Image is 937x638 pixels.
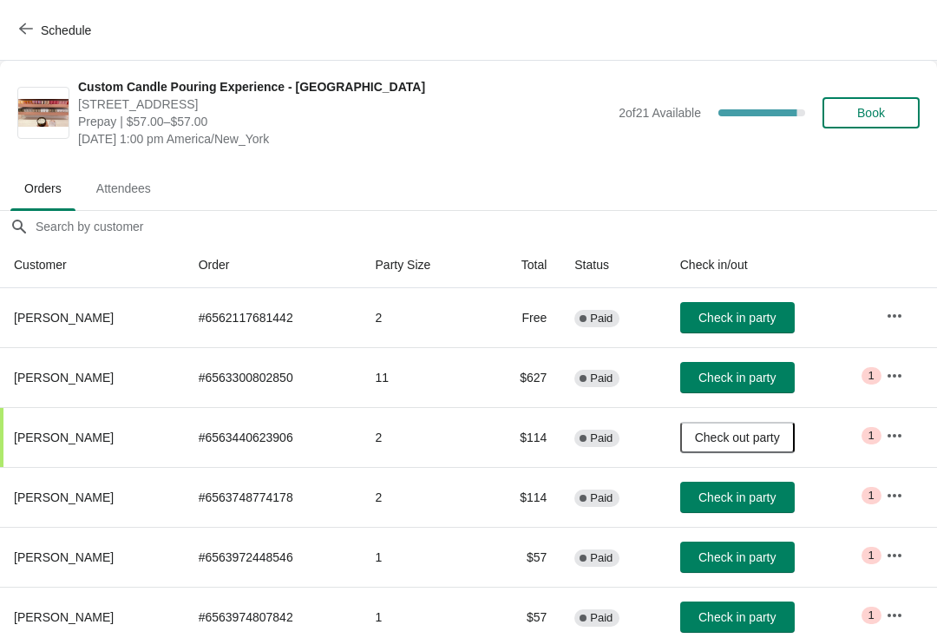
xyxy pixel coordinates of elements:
[185,288,362,347] td: # 6562117681442
[14,431,114,444] span: [PERSON_NAME]
[185,467,362,527] td: # 6563748774178
[698,490,776,504] span: Check in party
[185,407,362,467] td: # 6563440623906
[680,542,795,573] button: Check in party
[590,551,613,565] span: Paid
[14,550,114,564] span: [PERSON_NAME]
[482,467,560,527] td: $114
[14,311,114,325] span: [PERSON_NAME]
[78,113,610,130] span: Prepay | $57.00–$57.00
[9,15,105,46] button: Schedule
[18,99,69,128] img: Custom Candle Pouring Experience - Fort Lauderdale
[41,23,91,37] span: Schedule
[822,97,920,128] button: Book
[590,431,613,445] span: Paid
[362,242,482,288] th: Party Size
[590,611,613,625] span: Paid
[680,422,795,453] button: Check out party
[362,467,482,527] td: 2
[868,429,875,443] span: 1
[695,431,780,444] span: Check out party
[680,602,795,633] button: Check in party
[590,312,613,326] span: Paid
[35,211,937,242] input: Search by customer
[362,407,482,467] td: 2
[698,311,776,325] span: Check in party
[482,527,560,587] td: $57
[78,78,610,95] span: Custom Candle Pouring Experience - [GEOGRAPHIC_DATA]
[482,347,560,407] td: $627
[868,549,875,562] span: 1
[362,527,482,587] td: 1
[78,130,610,148] span: [DATE] 1:00 pm America/New_York
[14,490,114,504] span: [PERSON_NAME]
[698,371,776,385] span: Check in party
[185,242,362,288] th: Order
[868,608,875,622] span: 1
[560,242,665,288] th: Status
[482,242,560,288] th: Total
[482,288,560,347] td: Free
[14,610,114,624] span: [PERSON_NAME]
[698,610,776,624] span: Check in party
[14,371,114,385] span: [PERSON_NAME]
[185,527,362,587] td: # 6563972448546
[680,302,795,333] button: Check in party
[362,347,482,407] td: 11
[698,550,776,564] span: Check in party
[666,242,872,288] th: Check in/out
[680,482,795,513] button: Check in party
[82,173,165,204] span: Attendees
[619,106,701,120] span: 2 of 21 Available
[868,489,875,503] span: 1
[590,491,613,505] span: Paid
[78,95,610,113] span: [STREET_ADDRESS]
[482,407,560,467] td: $114
[680,362,795,393] button: Check in party
[590,372,613,385] span: Paid
[10,173,75,204] span: Orders
[857,106,885,120] span: Book
[868,369,875,383] span: 1
[185,347,362,407] td: # 6563300802850
[362,288,482,347] td: 2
